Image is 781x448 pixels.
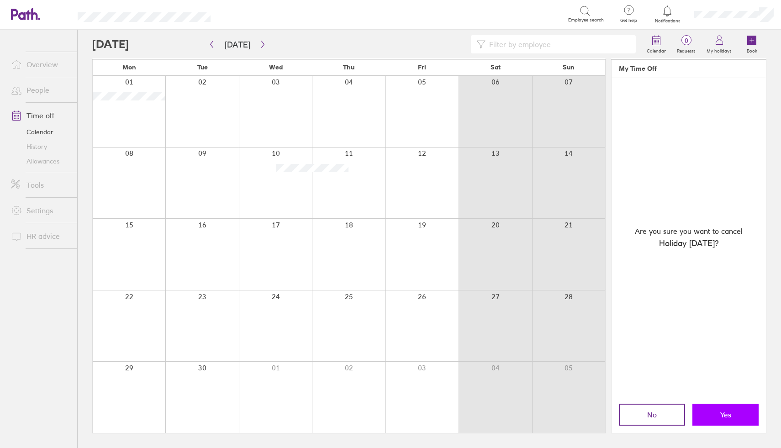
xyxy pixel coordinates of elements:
[485,36,630,53] input: Filter by employee
[235,10,259,18] div: Search
[4,106,77,125] a: Time off
[568,17,604,23] span: Employee search
[692,404,759,426] button: Yes
[491,63,501,71] span: Sat
[653,18,682,24] span: Notifications
[197,63,208,71] span: Tue
[647,411,657,419] span: No
[4,81,77,99] a: People
[563,63,575,71] span: Sun
[122,63,136,71] span: Mon
[217,37,258,52] button: [DATE]
[701,30,737,59] a: My holidays
[614,18,644,23] span: Get help
[418,63,426,71] span: Fri
[4,125,77,139] a: Calendar
[671,30,701,59] a: 0Requests
[4,139,77,154] a: History
[4,176,77,194] a: Tools
[612,78,766,396] div: Are you sure you want to cancel
[343,63,354,71] span: Thu
[671,46,701,54] label: Requests
[641,46,671,54] label: Calendar
[720,411,731,419] span: Yes
[641,30,671,59] a: Calendar
[612,59,766,78] header: My Time Off
[701,46,737,54] label: My holidays
[671,37,701,44] span: 0
[4,227,77,245] a: HR advice
[653,5,682,24] a: Notifications
[4,201,77,220] a: Settings
[269,63,283,71] span: Wed
[4,154,77,169] a: Allowances
[659,237,719,250] span: Holiday [DATE] ?
[619,404,685,426] button: No
[737,30,766,59] a: Book
[4,55,77,74] a: Overview
[741,46,763,54] label: Book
